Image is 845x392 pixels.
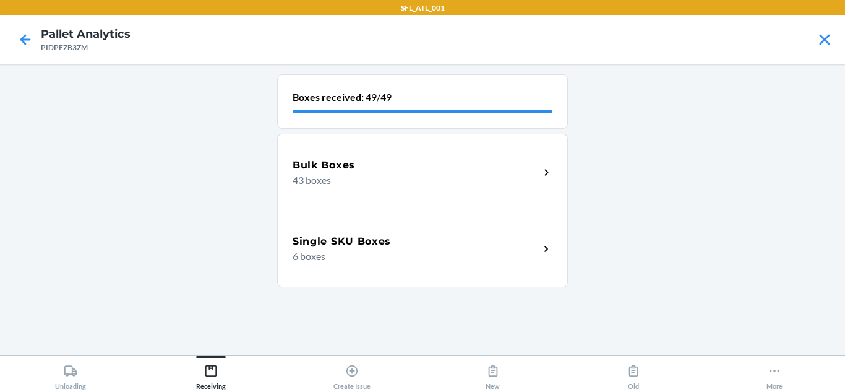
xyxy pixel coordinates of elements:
[293,173,530,188] p: 43 boxes
[704,356,845,390] button: More
[41,26,131,42] h4: Pallet Analytics
[41,42,131,53] div: PIDPFZB3ZM
[196,359,226,390] div: Receiving
[277,134,568,211] a: Bulk Boxes43 boxes
[564,356,705,390] button: Old
[277,211,568,287] a: Single SKU Boxes6 boxes
[401,2,445,14] p: SFL_ATL_001
[333,359,371,390] div: Create Issue
[627,359,640,390] div: Old
[293,249,530,264] p: 6 boxes
[293,234,391,249] h5: Single SKU Boxes
[141,356,282,390] button: Receiving
[766,359,783,390] div: More
[293,90,552,105] p: 49/49
[55,359,86,390] div: Unloading
[293,91,364,103] b: Boxes received:
[486,359,500,390] div: New
[281,356,422,390] button: Create Issue
[293,158,355,173] h5: Bulk Boxes
[422,356,564,390] button: New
